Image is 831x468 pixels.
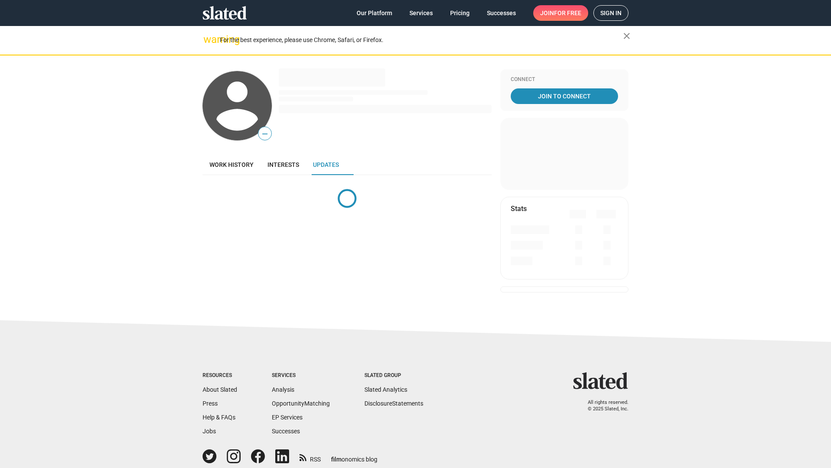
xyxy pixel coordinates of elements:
p: All rights reserved. © 2025 Slated, Inc. [579,400,628,412]
div: Resources [203,372,237,379]
a: About Slated [203,386,237,393]
span: Pricing [450,5,470,21]
a: Interests [261,154,306,175]
a: Help & FAQs [203,414,235,421]
a: Services [403,5,440,21]
a: Pricing [443,5,477,21]
span: film [331,456,341,463]
span: Our Platform [357,5,392,21]
a: Sign in [593,5,628,21]
span: — [258,128,271,140]
a: Updates [306,154,346,175]
span: Updates [313,161,339,168]
span: Sign in [600,6,622,20]
span: Successes [487,5,516,21]
a: RSS [300,450,321,464]
a: Successes [272,428,300,435]
a: Analysis [272,386,294,393]
span: for free [554,5,581,21]
div: For the best experience, please use Chrome, Safari, or Firefox. [220,34,623,46]
span: Work history [209,161,254,168]
a: Jobs [203,428,216,435]
a: EP Services [272,414,303,421]
a: Work history [203,154,261,175]
a: Successes [480,5,523,21]
a: Press [203,400,218,407]
mat-icon: close [622,31,632,41]
span: Interests [267,161,299,168]
span: Join To Connect [512,88,616,104]
div: Services [272,372,330,379]
div: Connect [511,76,618,83]
div: Slated Group [364,372,423,379]
a: DisclosureStatements [364,400,423,407]
a: Join To Connect [511,88,618,104]
a: OpportunityMatching [272,400,330,407]
a: Joinfor free [533,5,588,21]
a: Slated Analytics [364,386,407,393]
span: Services [409,5,433,21]
mat-card-title: Stats [511,204,527,213]
a: Our Platform [350,5,399,21]
span: Join [540,5,581,21]
a: filmonomics blog [331,448,377,464]
mat-icon: warning [203,34,214,45]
